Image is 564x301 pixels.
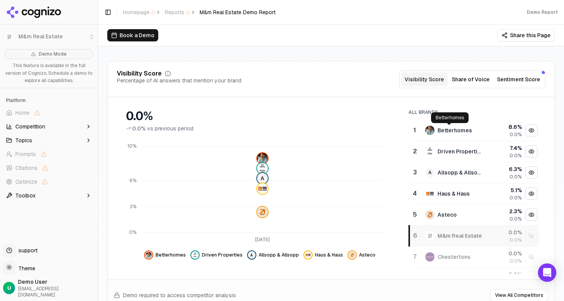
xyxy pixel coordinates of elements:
button: Show chestertons data [525,251,538,263]
div: Open Intercom Messenger [538,263,556,282]
tspan: [DATE] [255,237,270,243]
span: 0.0% [510,258,522,264]
img: driven properties [425,147,434,156]
span: Demo Mode [39,51,67,57]
button: Hide asteco data [525,209,538,221]
div: Allsopp & Allsopp [438,169,483,176]
tr: 5astecoAsteco2.3%0.0%Hide asteco data [409,204,539,225]
span: Betterhomes [156,252,186,258]
div: 4 [412,189,417,198]
button: Hide betterhomes data [525,124,538,137]
div: Haus & Haus [438,190,470,197]
span: Theme [15,265,35,272]
div: 7.4 % [489,144,522,152]
div: 2 [412,147,417,156]
button: Hide allsopp & allsopp data [247,250,299,260]
button: Toolbox [3,189,95,202]
button: Hide haus & haus data [303,250,343,260]
span: 0.0% [510,216,522,222]
span: U [7,284,11,292]
img: betterhomes [425,126,434,135]
span: [EMAIL_ADDRESS][DOMAIN_NAME] [18,286,95,298]
button: Hide driven properties data [525,145,538,158]
button: Hide driven properties data [190,250,243,260]
div: 5.1 % [489,186,522,194]
img: betterhomes [257,153,268,164]
button: Visibility Score [401,72,448,86]
div: 0.0% [126,109,393,123]
button: Hide allsopp & allsopp data [525,166,538,179]
tspan: 3% [130,204,136,210]
tr: 2driven propertiesDriven Properties7.4%0.0%Hide driven properties data [409,141,539,162]
div: 6.3 % [489,165,522,173]
img: m&m real estate [425,231,434,240]
tr: 7chestertonsChestertons0.0%0.0%Show chestertons data [409,247,539,268]
div: 8.6 % [489,123,522,131]
span: Prompts [15,150,36,158]
button: Competition [3,120,95,133]
button: Hide asteco data [348,250,375,260]
div: 0.0 % [489,250,522,257]
tr: 1betterhomesBetterhomes8.6%0.0%Hide betterhomes data [409,120,539,141]
tr: 0.0%Show cluttons data [409,268,539,289]
span: 0.0% [132,125,146,132]
span: Toolbox [15,192,36,199]
tspan: 6% [130,178,136,184]
div: 0.0 % [489,271,522,278]
button: Hide betterhomes data [144,250,186,260]
span: Home [15,109,30,117]
div: Betterhomes [438,127,472,134]
button: Show cluttons data [525,272,538,284]
span: Competition [15,123,45,130]
span: Reports [165,8,190,16]
img: haus & haus [305,252,311,258]
button: Share of Voice [448,72,494,86]
img: asteco [257,207,268,218]
img: asteco [349,252,355,258]
tspan: 0% [129,230,136,236]
img: driven properties [257,163,268,174]
div: 6 [413,231,417,240]
span: A [425,168,434,177]
tspan: 10% [128,143,136,150]
div: M&m Real Estate [438,232,482,240]
span: A [257,173,268,184]
span: vs previous period [147,125,193,132]
img: asteco [425,210,434,219]
img: chestertons [425,252,434,262]
button: Share this Page [497,29,555,41]
button: Sentiment Score [494,72,543,86]
span: Topics [15,137,32,144]
img: haus & haus [257,183,268,194]
span: A [249,252,255,258]
span: Driven Properties [202,252,243,258]
img: betterhomes [146,252,152,258]
div: Driven Properties [438,148,483,155]
button: Topics [3,134,95,146]
div: 7 [412,252,417,262]
div: 1 [412,126,417,135]
span: Demo required to access competitor analysis [123,291,236,299]
button: Hide haus & haus data [525,188,538,200]
span: Demo User [18,278,95,286]
div: 2.3 % [489,207,522,215]
div: 5 [412,210,417,219]
span: Citations [15,164,38,172]
span: 0.0% [510,174,522,180]
div: Asteco [438,211,457,219]
div: 3 [412,168,417,177]
span: Homepage [123,8,156,16]
div: Platform [3,94,95,107]
img: haus & haus [425,189,434,198]
div: All Brands [408,109,539,115]
tr: 4haus & hausHaus & Haus5.1%0.0%Hide haus & haus data [409,183,539,204]
tr: 3AAllsopp & Allsopp6.3%0.0%Hide allsopp & allsopp data [409,162,539,183]
span: 0.0% [510,153,522,159]
p: Betterhomes [436,115,464,121]
div: Chestertons [438,253,471,261]
div: 0.0 % [489,229,522,236]
span: Optimize [15,178,37,186]
span: 0.0% [510,195,522,201]
span: 0.0% [510,237,522,243]
span: Allsopp & Allsopp [259,252,299,258]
